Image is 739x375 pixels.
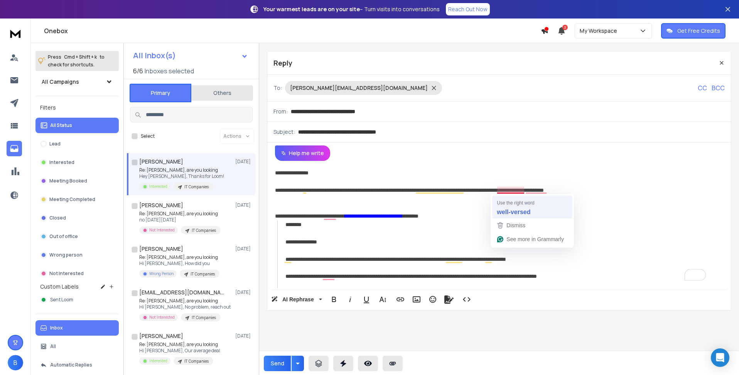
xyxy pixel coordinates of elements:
[49,215,66,221] p: Closed
[270,292,324,307] button: AI Rephrase
[35,74,119,90] button: All Campaigns
[446,3,490,15] a: Reach Out Now
[409,292,424,307] button: Insert Image (⌘P)
[35,210,119,226] button: Closed
[139,260,219,267] p: Hi [PERSON_NAME], How did you
[145,66,194,76] h3: Inboxes selected
[44,26,541,35] h1: Onebox
[184,184,209,190] p: IT Companies
[35,247,119,263] button: Wrong person
[141,133,155,139] label: Select
[184,358,209,364] p: IT Companies
[35,320,119,336] button: Inbox
[50,343,56,350] p: All
[35,118,119,133] button: All Status
[35,339,119,354] button: All
[139,173,224,179] p: Hey [PERSON_NAME], Thanks for Loom!
[50,122,72,128] p: All Status
[49,270,84,277] p: Not Interested
[133,52,176,59] h1: All Inbox(s)
[235,159,253,165] p: [DATE]
[191,84,253,101] button: Others
[50,362,92,368] p: Automatic Replies
[139,217,221,223] p: no [DATE][DATE]
[273,128,295,136] p: Subject:
[359,292,374,307] button: Underline (⌘U)
[35,292,119,307] button: Sent Loom
[40,283,79,291] h3: Custom Labels
[139,304,231,310] p: Hi [PERSON_NAME], No problem, reach out
[49,141,61,147] p: Lead
[49,196,95,203] p: Meeting Completed
[35,266,119,281] button: Not Interested
[139,298,231,304] p: Re: [PERSON_NAME], are you looking
[8,355,23,370] button: B
[139,254,219,260] p: Re: [PERSON_NAME], are you looking
[290,84,428,92] p: [PERSON_NAME][EMAIL_ADDRESS][DOMAIN_NAME]
[661,23,726,39] button: Get Free Credits
[712,83,725,93] p: BCC
[35,155,119,170] button: Interested
[127,48,254,63] button: All Inbox(s)
[562,25,568,30] span: 2
[139,201,183,209] h1: [PERSON_NAME]
[273,84,282,92] p: To:
[459,292,474,307] button: Code View
[263,5,440,13] p: – Turn visits into conversations
[139,289,224,296] h1: [EMAIL_ADDRESS][DOMAIN_NAME]
[35,173,119,189] button: Meeting Booked
[273,108,288,115] p: From:
[139,158,183,166] h1: [PERSON_NAME]
[149,358,167,364] p: Interested
[35,357,119,373] button: Automatic Replies
[273,57,292,68] p: Reply
[63,52,98,61] span: Cmd + Shift + k
[35,102,119,113] h3: Filters
[375,292,390,307] button: More Text
[711,348,729,367] div: Open Intercom Messenger
[448,5,488,13] p: Reach Out Now
[8,26,23,41] img: logo
[49,252,83,258] p: Wrong person
[580,27,620,35] p: My Workspace
[49,159,74,166] p: Interested
[42,78,79,86] h1: All Campaigns
[192,228,216,233] p: IT Companies
[698,83,707,93] p: CC
[149,271,174,277] p: Wrong Person
[425,292,440,307] button: Emoticons
[35,229,119,244] button: Out of office
[139,341,220,348] p: Re: [PERSON_NAME], are you looking
[35,192,119,207] button: Meeting Completed
[139,348,220,354] p: Hi [PERSON_NAME], Our average deal
[50,325,63,331] p: Inbox
[50,297,73,303] span: Sent Loom
[235,202,253,208] p: [DATE]
[139,332,183,340] h1: [PERSON_NAME]
[235,333,253,339] p: [DATE]
[149,184,167,189] p: Interested
[139,167,224,173] p: Re: [PERSON_NAME], are you looking
[130,84,191,102] button: Primary
[133,66,143,76] span: 6 / 6
[275,145,330,161] button: Help me write
[267,161,721,288] div: To enrich screen reader interactions, please activate Accessibility in Grammarly extension settings
[235,246,253,252] p: [DATE]
[49,178,87,184] p: Meeting Booked
[48,53,105,69] p: Press to check for shortcuts.
[192,315,216,321] p: IT Companies
[677,27,720,35] p: Get Free Credits
[49,233,78,240] p: Out of office
[343,292,358,307] button: Italic (⌘I)
[149,314,175,320] p: Not Interested
[139,245,183,253] h1: [PERSON_NAME]
[281,296,316,303] span: AI Rephrase
[35,136,119,152] button: Lead
[235,289,253,296] p: [DATE]
[327,292,341,307] button: Bold (⌘B)
[139,211,221,217] p: Re: [PERSON_NAME], are you looking
[263,5,360,13] strong: Your warmest leads are on your site
[149,227,175,233] p: Not Interested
